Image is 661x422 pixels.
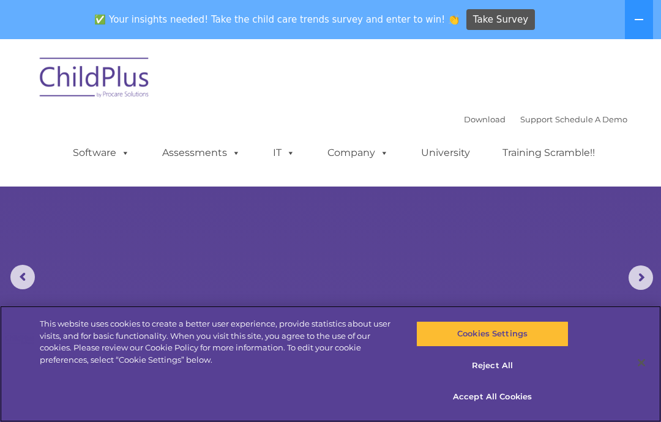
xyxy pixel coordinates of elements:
[464,114,627,124] font: |
[490,141,607,165] a: Training Scramble!!
[464,114,506,124] a: Download
[261,141,307,165] a: IT
[555,114,627,124] a: Schedule A Demo
[416,321,568,347] button: Cookies Settings
[409,141,482,165] a: University
[150,141,253,165] a: Assessments
[90,8,465,32] span: ✅ Your insights needed! Take the child care trends survey and enter to win! 👏
[61,141,142,165] a: Software
[520,114,553,124] a: Support
[473,9,528,31] span: Take Survey
[466,9,536,31] a: Take Survey
[628,349,655,376] button: Close
[416,353,568,379] button: Reject All
[416,384,568,410] button: Accept All Cookies
[315,141,401,165] a: Company
[34,49,156,110] img: ChildPlus by Procare Solutions
[40,318,397,366] div: This website uses cookies to create a better user experience, provide statistics about user visit...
